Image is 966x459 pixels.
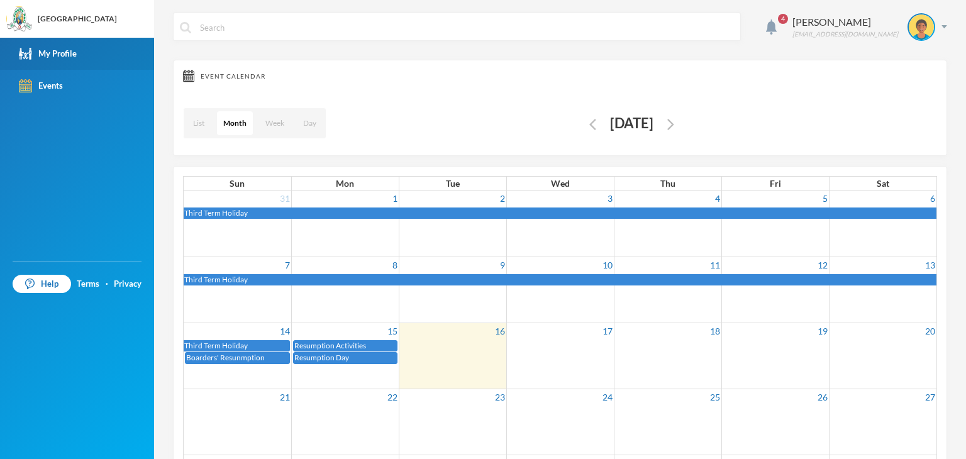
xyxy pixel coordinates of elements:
img: STUDENT [909,14,934,40]
div: [GEOGRAPHIC_DATA] [38,13,117,25]
a: 13 [924,257,936,273]
a: Third Term Holiday [184,274,936,286]
button: Month [217,111,253,135]
div: · [106,278,108,290]
input: Search [199,13,734,41]
a: Resumption Activities [293,340,397,352]
div: My Profile [19,47,77,60]
a: 16 [494,323,506,339]
a: 26 [816,389,829,405]
span: Mon [336,178,354,189]
img: logo [7,7,32,32]
a: 17 [601,323,614,339]
button: List [187,111,211,135]
span: Thu [660,178,675,189]
div: [PERSON_NAME] [792,14,898,30]
a: 3 [606,191,614,206]
a: Boarders' Resunmption [185,352,290,364]
a: 7 [284,257,291,273]
a: 18 [709,323,721,339]
span: Tue [446,178,460,189]
a: 10 [601,257,614,273]
button: Week [259,111,291,135]
a: 22 [386,389,399,405]
span: 4 [778,14,788,24]
a: 31 [279,191,291,206]
a: 11 [709,257,721,273]
a: 12 [816,257,829,273]
div: [DATE] [600,111,663,136]
span: Resumption Day [294,353,349,362]
a: 20 [924,323,936,339]
a: 27 [924,389,936,405]
a: 2 [499,191,506,206]
img: search [180,22,191,33]
button: Edit [663,116,678,131]
a: 6 [929,191,936,206]
a: Privacy [114,278,142,290]
span: Fri [770,178,781,189]
a: 1 [391,191,399,206]
div: Events [19,79,63,92]
a: 5 [821,191,829,206]
a: Third Term Holiday [184,340,290,352]
button: Day [297,111,323,135]
div: [EMAIL_ADDRESS][DOMAIN_NAME] [792,30,898,39]
a: 15 [386,323,399,339]
span: Sun [230,178,245,189]
a: Terms [77,278,99,290]
span: Sat [877,178,889,189]
a: 24 [601,389,614,405]
a: 14 [279,323,291,339]
a: 9 [499,257,506,273]
a: Help [13,275,71,294]
span: Third Term Holiday [184,275,248,284]
span: Third Term Holiday [184,208,248,218]
span: Third Term Holiday [184,341,248,350]
span: Boarders' Resunmption [186,353,265,362]
a: 19 [816,323,829,339]
a: Third Term Holiday [184,207,936,219]
button: Edit [586,116,600,131]
div: Event Calendar [183,70,937,82]
a: 25 [709,389,721,405]
a: Resumption Day [293,352,397,364]
a: 4 [714,191,721,206]
span: Wed [551,178,570,189]
a: 8 [391,257,399,273]
a: 21 [279,389,291,405]
span: Resumption Activities [294,341,366,350]
a: 23 [494,389,506,405]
